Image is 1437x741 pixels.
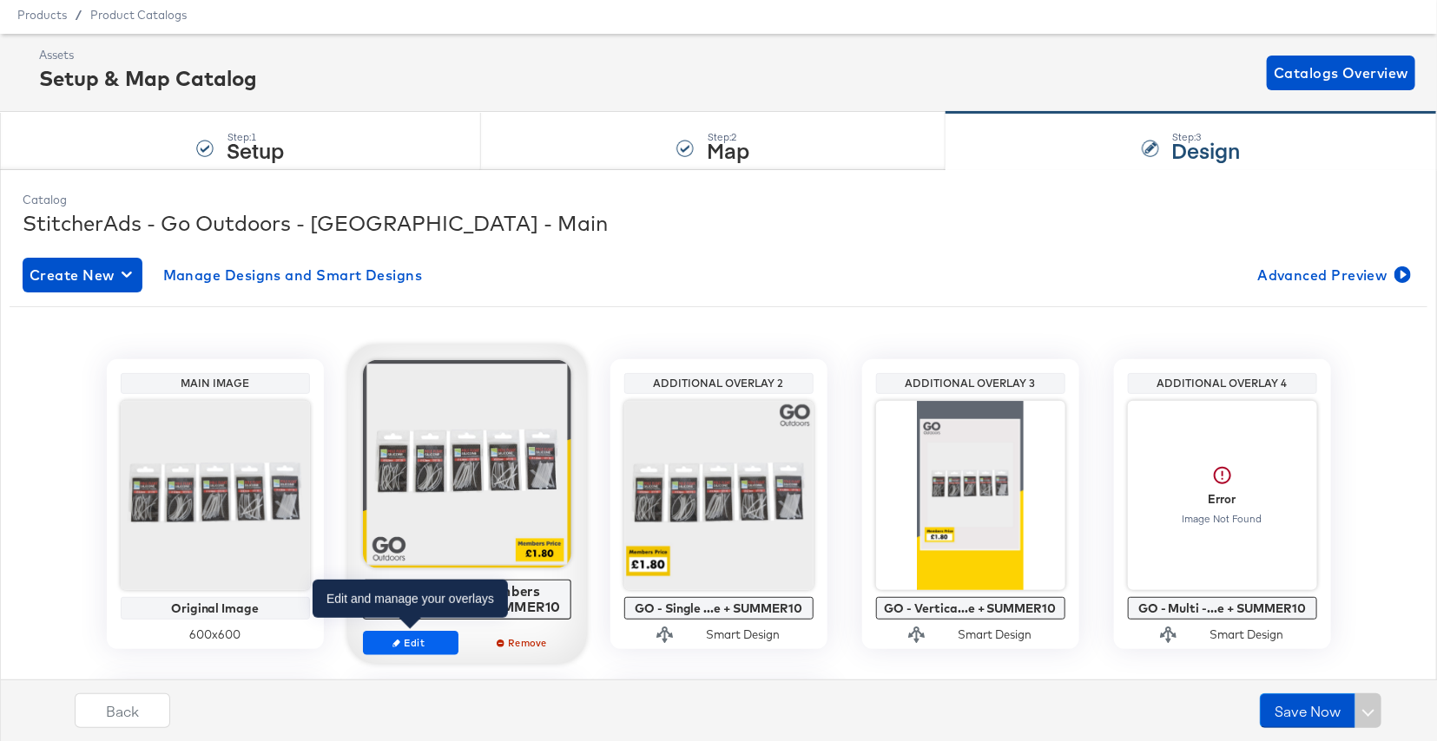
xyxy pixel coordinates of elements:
[363,631,458,655] button: Edit
[227,135,284,164] strong: Setup
[1132,377,1313,390] div: Additional Overlay 4
[880,601,1061,615] div: GO - Vertica...e + SUMMER10
[227,131,284,143] div: Step: 1
[1132,601,1313,615] div: GO - Multi -...e + SUMMER10
[1257,263,1407,287] span: Advanced Preview
[707,135,749,164] strong: Map
[475,631,570,655] button: Remove
[23,258,142,292] button: Create New
[629,601,809,615] div: GO - Single ...e + SUMMER10
[39,47,257,63] div: Assets
[959,626,1032,643] div: Smart Design
[67,8,90,22] span: /
[23,192,1414,208] div: Catalog
[121,626,310,643] div: 600 x 600
[707,131,749,143] div: Step: 2
[156,258,430,292] button: Manage Designs and Smart Designs
[483,636,563,649] span: Remove
[370,636,450,649] span: Edit
[367,584,566,614] div: GO - Single - Members ...Summer Sale + SUMMER10
[125,377,306,390] div: Main Image
[880,377,1061,390] div: Additional Overlay 3
[39,63,257,93] div: Setup & Map Catalog
[1250,258,1414,292] button: Advanced Preview
[1260,693,1355,728] button: Save Now
[1267,56,1415,90] button: Catalogs Overview
[125,601,306,615] div: Original Image
[1172,131,1241,143] div: Step: 3
[163,263,423,287] span: Manage Designs and Smart Designs
[1274,61,1408,85] span: Catalogs Overview
[1210,626,1284,643] div: Smart Design
[1172,135,1241,164] strong: Design
[707,626,781,643] div: Smart Design
[90,8,187,22] a: Product Catalogs
[17,8,67,22] span: Products
[23,208,1414,238] div: StitcherAds - Go Outdoors - [GEOGRAPHIC_DATA] - Main
[30,263,135,287] span: Create New
[629,377,809,390] div: Additional Overlay 2
[75,693,170,728] button: Back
